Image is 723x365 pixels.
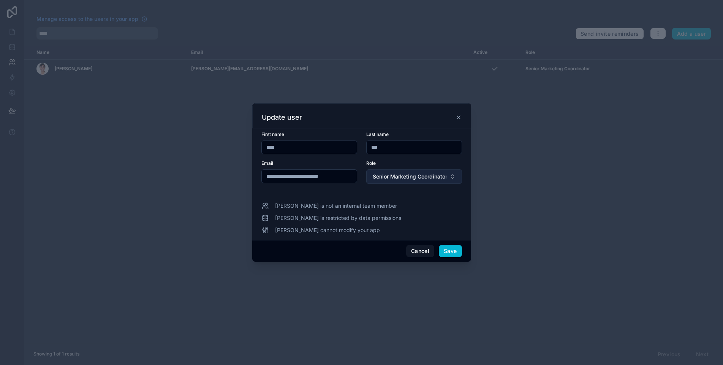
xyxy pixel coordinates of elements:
span: Email [261,160,273,166]
span: Last name [366,131,389,137]
button: Select Button [366,169,462,184]
span: Role [366,160,376,166]
span: [PERSON_NAME] is restricted by data permissions [275,214,401,222]
span: Senior Marketing Coordinator [373,173,446,180]
span: First name [261,131,284,137]
span: [PERSON_NAME] cannot modify your app [275,226,380,234]
button: Cancel [406,245,434,257]
button: Save [439,245,462,257]
span: [PERSON_NAME] is not an internal team member [275,202,397,210]
h3: Update user [262,113,302,122]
